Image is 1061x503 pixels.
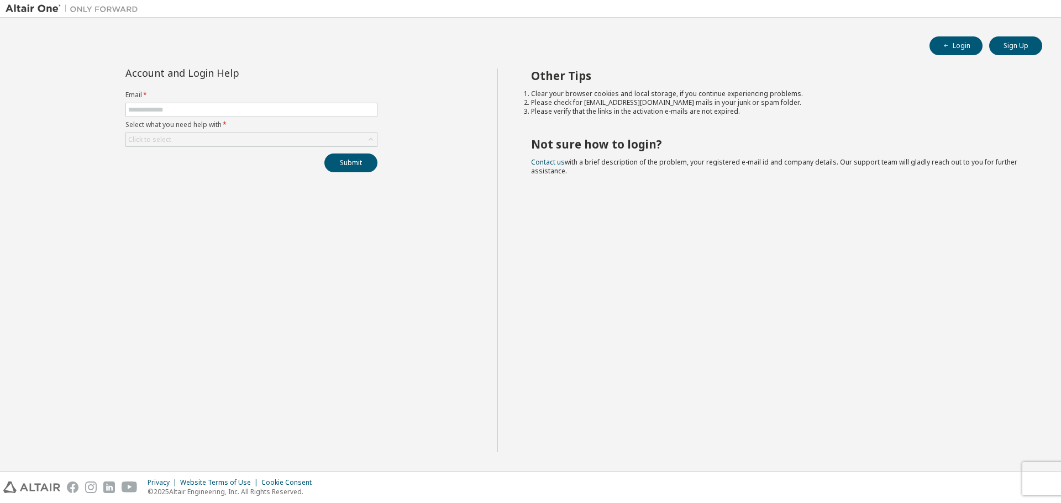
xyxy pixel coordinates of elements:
li: Please check for [EMAIL_ADDRESS][DOMAIN_NAME] mails in your junk or spam folder. [531,98,1023,107]
div: Website Terms of Use [180,478,261,487]
h2: Not sure how to login? [531,137,1023,151]
div: Cookie Consent [261,478,318,487]
label: Email [125,91,377,99]
img: altair_logo.svg [3,481,60,493]
img: Altair One [6,3,144,14]
li: Clear your browser cookies and local storage, if you continue experiencing problems. [531,89,1023,98]
button: Submit [324,153,377,172]
button: Login [929,36,983,55]
img: facebook.svg [67,481,78,493]
span: with a brief description of the problem, your registered e-mail id and company details. Our suppo... [531,157,1017,176]
label: Select what you need help with [125,120,377,129]
h2: Other Tips [531,68,1023,83]
button: Sign Up [989,36,1042,55]
div: Account and Login Help [125,68,327,77]
div: Privacy [148,478,180,487]
div: Click to select [128,135,171,144]
a: Contact us [531,157,565,167]
img: youtube.svg [122,481,138,493]
p: © 2025 Altair Engineering, Inc. All Rights Reserved. [148,487,318,496]
img: linkedin.svg [103,481,115,493]
li: Please verify that the links in the activation e-mails are not expired. [531,107,1023,116]
img: instagram.svg [85,481,97,493]
div: Click to select [126,133,377,146]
